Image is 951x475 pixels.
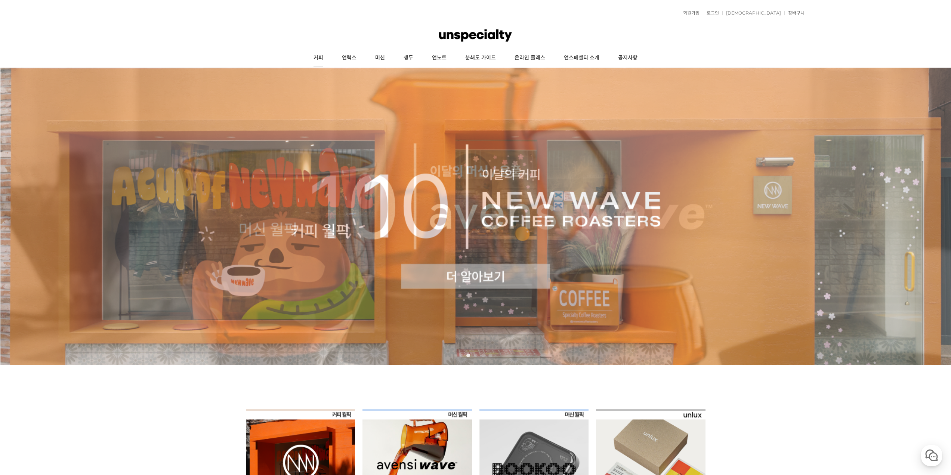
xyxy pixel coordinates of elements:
[609,49,647,67] a: 공지사항
[459,354,463,357] a: 1
[505,49,555,67] a: 온라인 클래스
[68,249,77,255] span: 대화
[722,11,781,15] a: [DEMOGRAPHIC_DATA]
[49,237,96,256] a: 대화
[703,11,719,15] a: 로그인
[96,237,143,256] a: 설정
[489,354,493,357] a: 5
[555,49,609,67] a: 언스페셜티 소개
[2,237,49,256] a: 홈
[394,49,423,67] a: 생두
[679,11,700,15] a: 회원가입
[115,248,124,254] span: 설정
[423,49,456,67] a: 언노트
[304,49,333,67] a: 커피
[24,248,28,254] span: 홈
[466,354,470,357] a: 2
[439,24,512,47] img: 언스페셜티 몰
[481,354,485,357] a: 4
[366,49,394,67] a: 머신
[333,49,366,67] a: 언럭스
[456,49,505,67] a: 분쇄도 가이드
[784,11,805,15] a: 장바구니
[474,354,478,357] a: 3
